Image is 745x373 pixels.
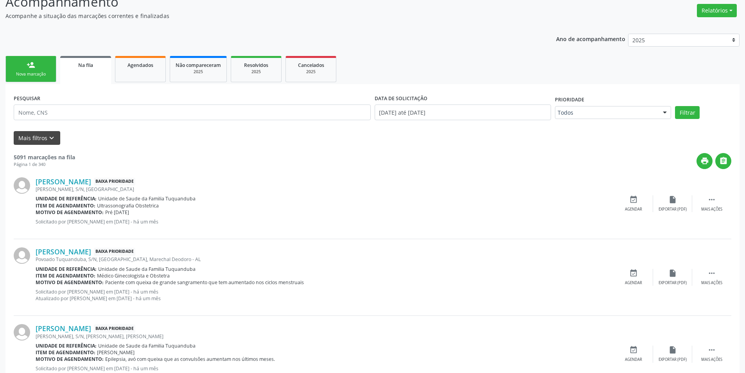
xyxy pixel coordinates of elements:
[14,153,75,161] strong: 5091 marcações na fila
[36,324,91,333] a: [PERSON_NAME]
[375,92,427,105] label: DATA DE SOLICITAÇÃO
[105,209,129,216] span: Pré [DATE]
[36,272,95,279] b: Item de agendamento:
[625,207,642,212] div: Agendar
[36,247,91,256] a: [PERSON_NAME]
[707,269,716,277] i: 
[675,106,700,119] button: Filtrar
[127,62,153,68] span: Agendados
[94,324,135,333] span: Baixa Prioridade
[36,349,95,356] b: Item de agendamento:
[701,280,722,286] div: Mais ações
[555,94,584,106] label: Prioridade
[36,209,104,216] b: Motivo de agendamento:
[36,342,97,349] b: Unidade de referência:
[105,279,304,286] span: Paciente com queixa de grande sangramento que tem aumentado nos ciclos menstruais
[14,92,40,105] label: PESQUISAR
[94,178,135,186] span: Baixa Prioridade
[298,62,324,68] span: Cancelados
[697,153,713,169] button: print
[98,342,196,349] span: Unidade de Saude da Familia Tuquanduba
[697,4,737,17] button: Relatórios
[176,69,221,75] div: 2025
[701,207,722,212] div: Mais ações
[629,195,638,204] i: event_available
[291,69,330,75] div: 2025
[558,109,655,117] span: Todos
[14,177,30,194] img: img
[36,356,104,362] b: Motivo de agendamento:
[97,272,170,279] span: Médico Ginecologista e Obstetra
[36,266,97,272] b: Unidade de referência:
[14,247,30,264] img: img
[36,279,104,286] b: Motivo de agendamento:
[97,202,159,209] span: Ultrassonografia Obstetrica
[700,157,709,165] i: print
[668,346,677,354] i: insert_drive_file
[719,157,728,165] i: 
[36,333,614,340] div: [PERSON_NAME], S/N, [PERSON_NAME], [PERSON_NAME]
[105,356,275,362] span: Epilepsia, avó com queixa que as convulsões aumentam nos últimos meses.
[14,105,371,120] input: Nome, CNS
[97,349,135,356] span: [PERSON_NAME]
[36,218,614,225] p: Solicitado por [PERSON_NAME] em [DATE] - há um mês
[701,357,722,362] div: Mais ações
[11,71,50,77] div: Nova marcação
[36,288,614,302] p: Solicitado por [PERSON_NAME] em [DATE] - há um mês Atualizado por [PERSON_NAME] em [DATE] - há um...
[5,12,519,20] p: Acompanhe a situação das marcações correntes e finalizadas
[625,357,642,362] div: Agendar
[625,280,642,286] div: Agendar
[556,34,625,43] p: Ano de acompanhamento
[375,105,551,120] input: Selecione um intervalo
[707,346,716,354] i: 
[659,207,687,212] div: Exportar (PDF)
[629,346,638,354] i: event_available
[78,62,93,68] span: Na fila
[94,248,135,256] span: Baixa Prioridade
[14,161,75,168] div: Página 1 de 340
[14,324,30,341] img: img
[27,61,35,69] div: person_add
[237,69,276,75] div: 2025
[659,357,687,362] div: Exportar (PDF)
[176,62,221,68] span: Não compareceram
[715,153,731,169] button: 
[668,269,677,277] i: insert_drive_file
[36,177,91,186] a: [PERSON_NAME]
[244,62,268,68] span: Resolvidos
[98,195,196,202] span: Unidade de Saude da Familia Tuquanduba
[36,202,95,209] b: Item de agendamento:
[47,134,56,142] i: keyboard_arrow_down
[98,266,196,272] span: Unidade de Saude da Familia Tuquanduba
[659,280,687,286] div: Exportar (PDF)
[629,269,638,277] i: event_available
[707,195,716,204] i: 
[668,195,677,204] i: insert_drive_file
[36,195,97,202] b: Unidade de referência:
[36,186,614,193] div: [PERSON_NAME], S/N, [GEOGRAPHIC_DATA]
[14,131,60,145] button: Mais filtroskeyboard_arrow_down
[36,256,614,263] div: Povoado Tuquanduba, S/N, [GEOGRAPHIC_DATA], Marechal Deodoro - AL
